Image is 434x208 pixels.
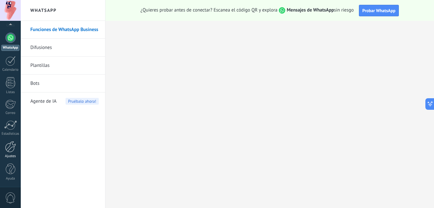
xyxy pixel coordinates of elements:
[362,8,396,13] span: Probar WhatsApp
[21,57,105,75] li: Plantillas
[30,92,57,110] span: Agente de IA
[30,92,99,110] a: Agente de IA Pruébalo ahora!
[1,111,20,115] div: Correo
[21,39,105,57] li: Difusiones
[1,90,20,94] div: Listas
[287,7,334,13] strong: Mensajes de WhatsApp
[1,154,20,158] div: Ajustes
[1,177,20,181] div: Ayuda
[1,132,20,136] div: Estadísticas
[30,21,99,39] a: Funciones de WhatsApp Business
[66,98,99,105] span: Pruébalo ahora!
[21,21,105,39] li: Funciones de WhatsApp Business
[30,57,99,75] a: Plantillas
[30,75,99,92] a: Bots
[30,39,99,57] a: Difusiones
[21,75,105,92] li: Bots
[21,92,105,110] li: Agente de IA
[1,45,19,51] div: WhatsApp
[1,68,20,72] div: Calendario
[141,7,354,14] span: ¿Quieres probar antes de conectar? Escanea el código QR y explora sin riesgo
[359,5,399,16] button: Probar WhatsApp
